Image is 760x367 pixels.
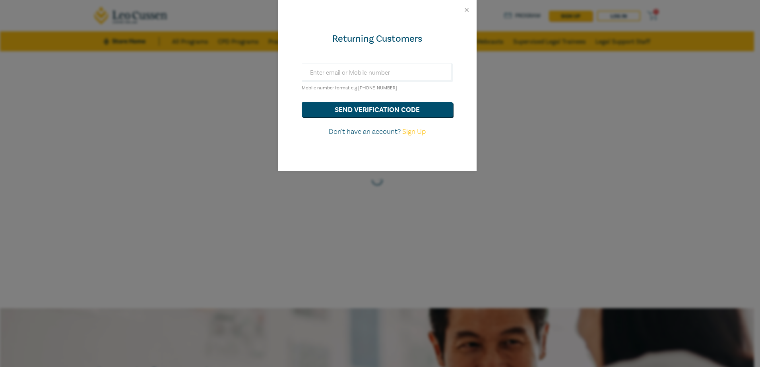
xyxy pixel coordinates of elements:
button: Close [463,6,470,14]
p: Don't have an account? [302,127,453,137]
button: send verification code [302,102,453,117]
a: Sign Up [402,127,426,136]
input: Enter email or Mobile number [302,63,453,82]
small: Mobile number format e.g [PHONE_NUMBER] [302,85,397,91]
div: Returning Customers [302,33,453,45]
